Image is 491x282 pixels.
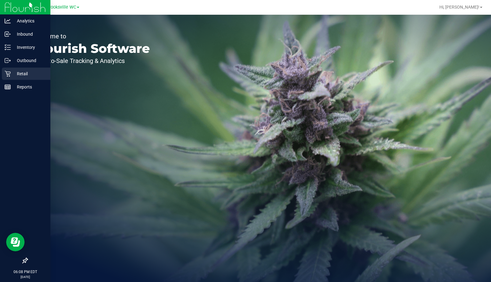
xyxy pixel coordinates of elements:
[5,57,11,64] inline-svg: Outbound
[439,5,479,10] span: Hi, [PERSON_NAME]!
[11,30,48,38] p: Inbound
[33,42,150,55] p: Flourish Software
[11,57,48,64] p: Outbound
[5,44,11,50] inline-svg: Inventory
[3,275,48,279] p: [DATE]
[3,269,48,275] p: 06:08 PM EDT
[11,70,48,77] p: Retail
[33,58,150,64] p: Seed-to-Sale Tracking & Analytics
[11,44,48,51] p: Inventory
[33,33,150,39] p: Welcome to
[11,83,48,91] p: Reports
[5,84,11,90] inline-svg: Reports
[5,31,11,37] inline-svg: Inbound
[6,233,25,251] iframe: Resource center
[11,17,48,25] p: Analytics
[5,18,11,24] inline-svg: Analytics
[46,5,76,10] span: Brooksville WC
[5,71,11,77] inline-svg: Retail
